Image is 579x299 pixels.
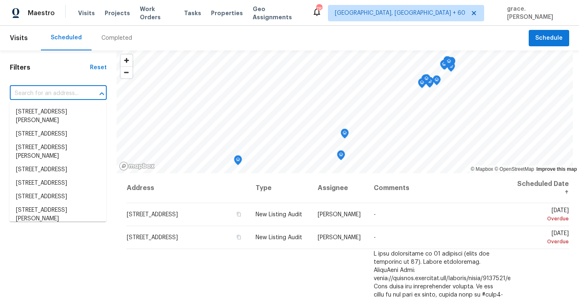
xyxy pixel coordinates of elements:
[517,231,569,246] span: [DATE]
[535,33,563,43] span: Schedule
[9,163,106,177] li: [STREET_ADDRESS]
[433,75,441,88] div: Map marker
[211,9,243,17] span: Properties
[9,105,106,127] li: [STREET_ADDRESS][PERSON_NAME]
[96,88,108,100] button: Close
[471,166,493,172] a: Mapbox
[101,34,132,42] div: Completed
[90,63,107,72] div: Reset
[446,58,454,70] div: Map marker
[316,5,322,13] div: 787
[51,34,82,42] div: Scheduled
[253,5,302,21] span: Geo Assignments
[121,67,132,78] span: Zoom out
[374,212,376,217] span: -
[440,60,448,72] div: Map marker
[517,238,569,246] div: Overdue
[9,190,106,204] li: [STREET_ADDRESS]
[443,56,451,69] div: Map marker
[418,78,426,91] div: Map marker
[9,141,106,163] li: [STREET_ADDRESS][PERSON_NAME]
[117,50,573,173] canvas: Map
[447,62,455,75] div: Map marker
[422,74,431,87] div: Map marker
[374,235,376,240] span: -
[105,9,130,17] span: Projects
[234,155,242,168] div: Map marker
[494,166,534,172] a: OpenStreetMap
[517,208,569,223] span: [DATE]
[9,204,106,226] li: [STREET_ADDRESS][PERSON_NAME]
[9,127,106,141] li: [STREET_ADDRESS]
[119,161,155,171] a: Mapbox homepage
[256,212,302,217] span: New Listing Audit
[127,235,178,240] span: [STREET_ADDRESS]
[249,173,311,203] th: Type
[9,177,106,190] li: [STREET_ADDRESS]
[121,66,132,78] button: Zoom out
[447,57,456,70] div: Map marker
[235,233,242,241] button: Copy Address
[10,63,90,72] h1: Filters
[256,235,302,240] span: New Listing Audit
[367,173,510,203] th: Comments
[335,9,465,17] span: [GEOGRAPHIC_DATA], [GEOGRAPHIC_DATA] + 60
[10,87,84,100] input: Search for an address...
[28,9,55,17] span: Maestro
[318,212,361,217] span: [PERSON_NAME]
[140,5,174,21] span: Work Orders
[504,5,567,21] span: grace.[PERSON_NAME]
[126,173,249,203] th: Address
[337,150,345,163] div: Map marker
[184,10,201,16] span: Tasks
[529,30,569,47] button: Schedule
[235,211,242,218] button: Copy Address
[421,75,429,87] div: Map marker
[445,57,453,70] div: Map marker
[510,173,569,203] th: Scheduled Date ↑
[121,54,132,66] button: Zoom in
[536,166,577,172] a: Improve this map
[517,215,569,223] div: Overdue
[341,129,349,141] div: Map marker
[10,29,28,47] span: Visits
[311,173,367,203] th: Assignee
[318,235,361,240] span: [PERSON_NAME]
[78,9,95,17] span: Visits
[127,212,178,217] span: [STREET_ADDRESS]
